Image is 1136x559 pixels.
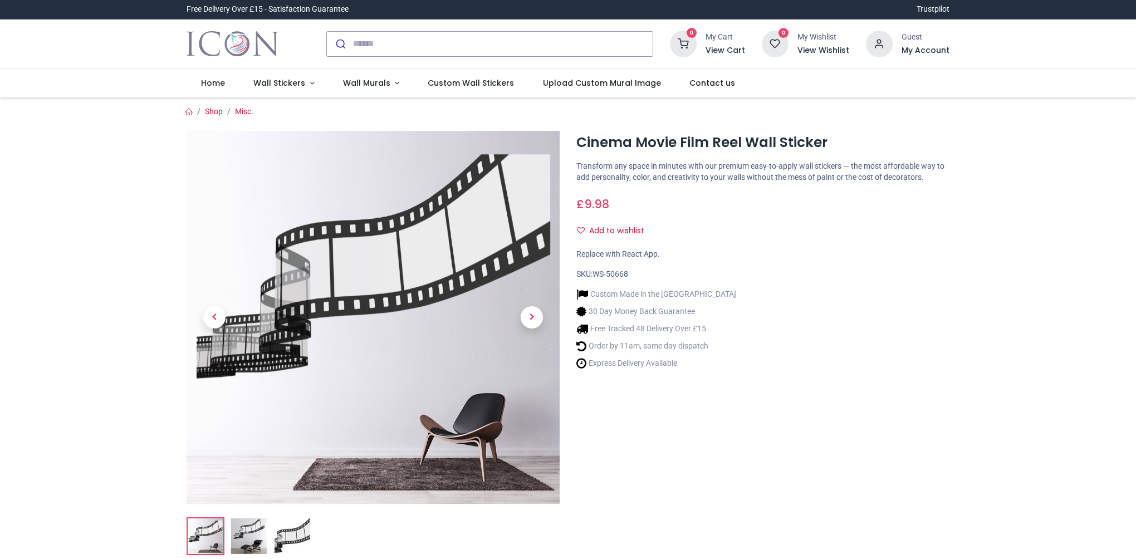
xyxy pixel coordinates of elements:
[797,32,849,43] div: My Wishlist
[762,38,789,47] a: 0
[521,306,543,328] span: Next
[706,45,745,56] a: View Cart
[576,323,736,335] li: Free Tracked 48 Delivery Over £15
[201,77,225,89] span: Home
[670,38,697,47] a: 0
[576,269,949,280] div: SKU:
[205,107,223,116] a: Shop
[706,32,745,43] div: My Cart
[329,69,414,98] a: Wall Murals
[253,77,305,89] span: Wall Stickers
[593,269,628,278] span: WS-50668
[235,107,253,116] a: Misc.
[576,133,949,152] h1: Cinema Movie Film Reel Wall Sticker
[576,222,654,241] button: Add to wishlistAdd to wishlist
[902,45,949,56] a: My Account
[187,28,278,60] img: Icon Wall Stickers
[797,45,849,56] a: View Wishlist
[576,306,736,317] li: 30 Day Money Back Guarantee
[576,288,736,300] li: Custom Made in the [GEOGRAPHIC_DATA]
[902,32,949,43] div: Guest
[231,518,267,554] img: WS-50668-02
[187,131,560,504] img: Cinema Movie Film Reel Wall Sticker
[504,187,560,448] a: Next
[327,32,353,56] button: Submit
[917,4,949,15] a: Trustpilot
[187,187,242,448] a: Previous
[584,196,609,212] span: 9.98
[689,77,735,89] span: Contact us
[576,196,609,212] span: £
[577,227,585,234] i: Add to wishlist
[576,161,949,183] p: Transform any space in minutes with our premium easy-to-apply wall stickers — the most affordable...
[543,77,661,89] span: Upload Custom Mural Image
[203,306,226,328] span: Previous
[687,28,697,38] sup: 0
[428,77,514,89] span: Custom Wall Stickers
[187,28,278,60] a: Logo of Icon Wall Stickers
[275,518,310,554] img: WS-50668-03
[778,28,789,38] sup: 0
[343,77,390,89] span: Wall Murals
[239,69,329,98] a: Wall Stickers
[188,518,223,554] img: Cinema Movie Film Reel Wall Sticker
[576,340,736,352] li: Order by 11am, same day dispatch
[576,249,949,260] div: Replace with React App.
[187,4,349,15] div: Free Delivery Over £15 - Satisfaction Guarantee
[576,357,736,369] li: Express Delivery Available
